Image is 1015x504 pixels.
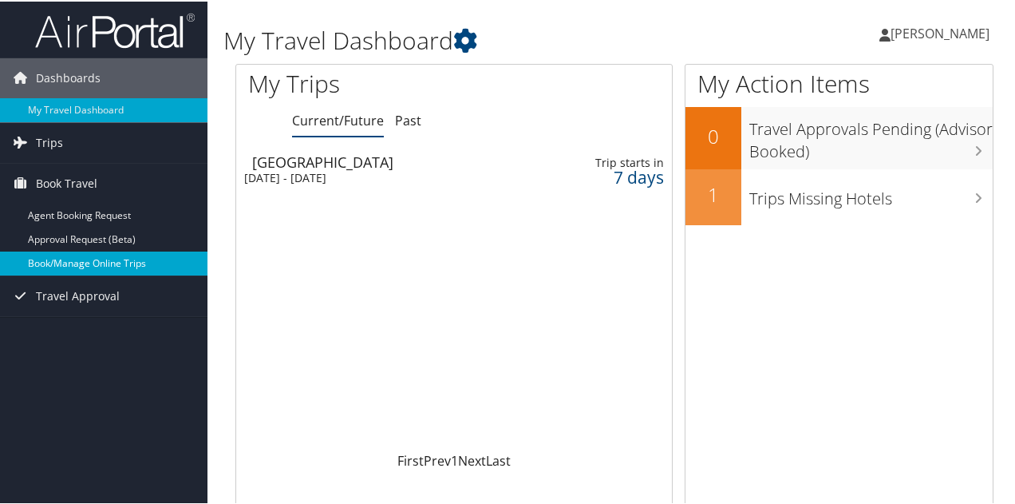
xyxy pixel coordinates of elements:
[570,154,663,169] div: Trip starts in
[36,275,120,315] span: Travel Approval
[451,450,458,468] a: 1
[252,153,521,168] div: [GEOGRAPHIC_DATA]
[35,10,195,48] img: airportal-logo.png
[891,23,989,41] span: [PERSON_NAME]
[458,450,486,468] a: Next
[685,168,993,224] a: 1Trips Missing Hotels
[244,169,513,184] div: [DATE] - [DATE]
[486,450,511,468] a: Last
[248,65,478,99] h1: My Trips
[749,178,993,208] h3: Trips Missing Hotels
[879,8,1005,56] a: [PERSON_NAME]
[223,22,744,56] h1: My Travel Dashboard
[685,105,993,167] a: 0Travel Approvals Pending (Advisor Booked)
[685,180,741,207] h2: 1
[749,109,993,161] h3: Travel Approvals Pending (Advisor Booked)
[36,121,63,161] span: Trips
[570,169,663,183] div: 7 days
[395,110,421,128] a: Past
[424,450,451,468] a: Prev
[685,121,741,149] h2: 0
[36,57,101,97] span: Dashboards
[36,162,97,202] span: Book Travel
[292,110,384,128] a: Current/Future
[397,450,424,468] a: First
[685,65,993,99] h1: My Action Items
